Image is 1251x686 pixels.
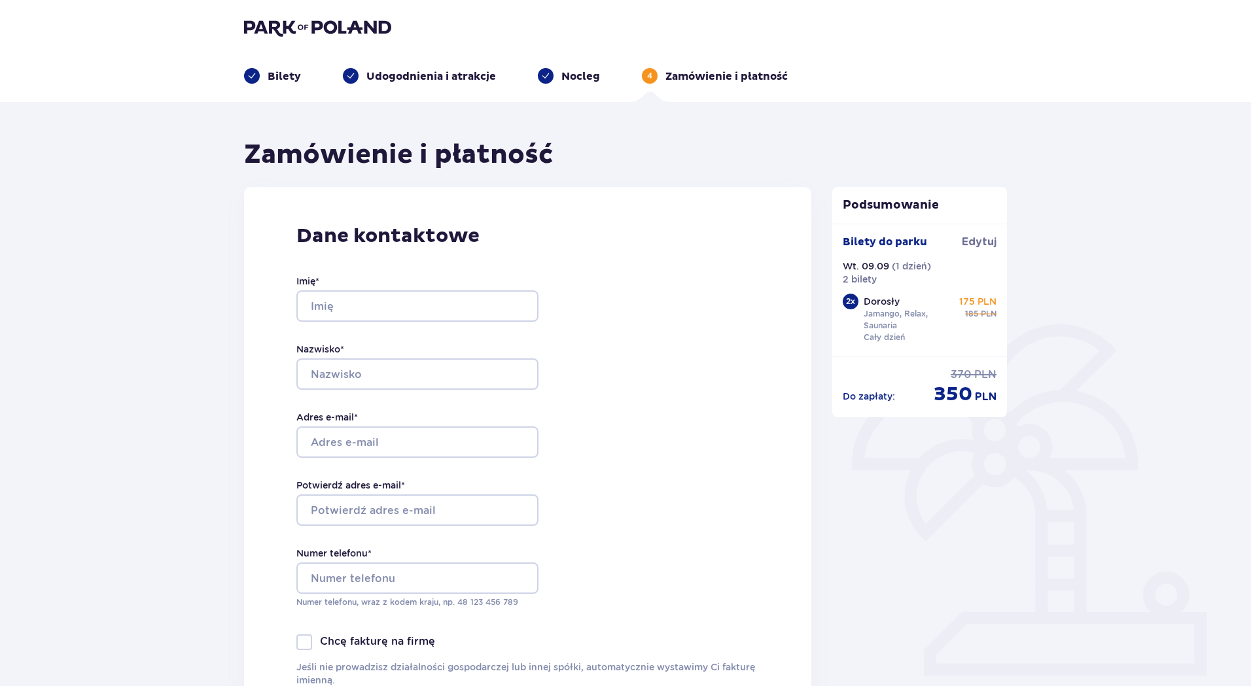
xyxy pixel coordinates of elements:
[665,69,788,84] p: Zamówienie i płatność
[320,634,435,649] p: Chcę fakturę na firmę
[296,343,344,356] label: Nazwisko *
[244,139,554,171] h1: Zamówienie i płatność
[934,382,972,407] p: 350
[962,235,996,249] a: Edytuj
[843,294,858,309] div: 2 x
[296,596,538,608] p: Numer telefonu, wraz z kodem kraju, np. 48 ​123 ​456 ​789
[296,494,538,526] input: Potwierdź adres e-mail
[296,290,538,322] input: Imię
[244,18,391,37] img: Park of Poland logo
[843,390,895,403] p: Do zapłaty :
[296,562,538,594] input: Numer telefonu
[864,308,954,332] p: Jamango, Relax, Saunaria
[864,295,900,308] p: Dorosły
[864,332,905,343] p: Cały dzień
[951,368,972,382] p: 370
[981,308,996,320] p: PLN
[296,479,405,492] label: Potwierdź adres e-mail *
[965,308,978,320] p: 185
[296,411,358,424] label: Adres e-mail *
[296,224,759,249] p: Dane kontaktowe
[843,273,877,286] p: 2 bilety
[832,197,1008,213] p: Podsumowanie
[366,69,496,84] p: Udogodnienia i atrakcje
[974,368,996,382] p: PLN
[843,235,927,249] p: Bilety do parku
[892,260,931,273] p: ( 1 dzień )
[975,390,996,404] p: PLN
[647,70,652,82] p: 4
[296,358,538,390] input: Nazwisko
[843,260,889,273] p: Wt. 09.09
[296,547,372,560] label: Numer telefonu *
[561,69,600,84] p: Nocleg
[296,426,538,458] input: Adres e-mail
[959,295,996,308] p: 175 PLN
[268,69,301,84] p: Bilety
[296,275,319,288] label: Imię *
